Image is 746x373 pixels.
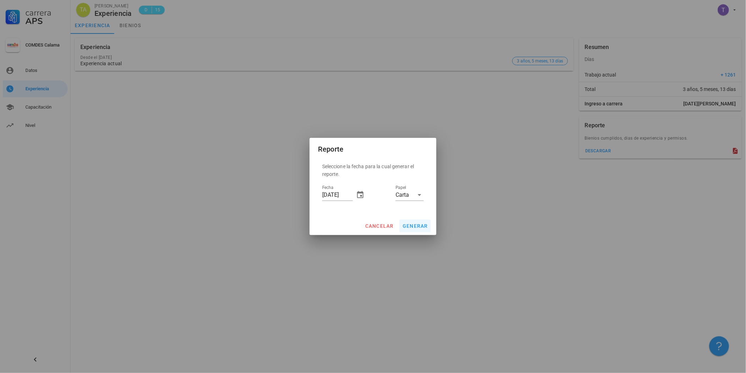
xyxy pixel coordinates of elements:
div: Reporte [318,143,344,155]
span: generar [402,223,428,229]
p: Seleccione la fecha para la cual generar el reporte. [322,163,424,178]
div: PapelCarta [396,189,424,201]
label: Fecha [322,185,334,190]
button: generar [399,220,431,232]
span: cancelar [365,223,394,229]
button: cancelar [362,220,397,232]
div: Carta [396,192,409,198]
label: Papel [396,185,406,190]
